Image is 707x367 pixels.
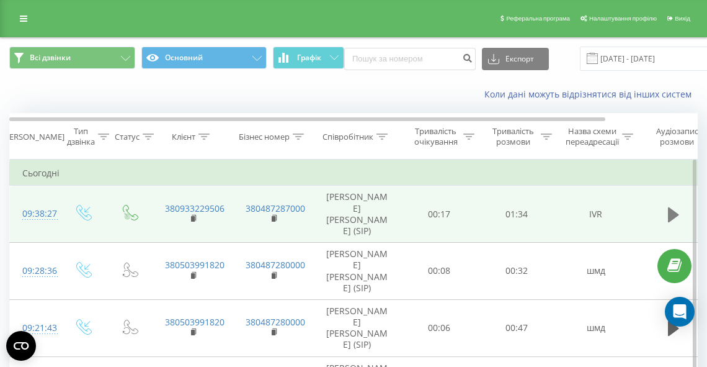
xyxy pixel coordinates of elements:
td: шмд [556,243,636,300]
td: 00:17 [401,186,478,243]
td: IVR [556,186,636,243]
td: 00:32 [478,243,556,300]
td: [PERSON_NAME] [PERSON_NAME] (SIP) [314,186,401,243]
td: [PERSON_NAME] [PERSON_NAME] (SIP) [314,299,401,356]
a: 380503991820 [165,259,225,271]
td: 01:34 [478,186,556,243]
div: 09:21:43 [22,316,47,340]
span: Вихід [675,15,690,22]
td: 00:08 [401,243,478,300]
td: 00:47 [478,299,556,356]
td: [PERSON_NAME] [PERSON_NAME] (SIP) [314,243,401,300]
span: Всі дзвінки [30,53,71,63]
a: 380933229506 [165,202,225,214]
div: Аудіозапис розмови [647,126,707,147]
div: Тип дзвінка [67,126,95,147]
span: Налаштування профілю [589,15,657,22]
div: [PERSON_NAME] [2,132,64,142]
td: 00:06 [401,299,478,356]
span: Графік [297,53,321,62]
div: Бізнес номер [239,132,290,142]
div: Тривалість очікування [411,126,460,147]
div: Клієнт [172,132,195,142]
a: 380487280000 [246,316,305,328]
td: шмд [556,299,636,356]
div: Статус [115,132,140,142]
button: Open CMP widget [6,331,36,361]
div: Співробітник [322,132,373,142]
div: 09:38:27 [22,202,47,226]
a: 380503991820 [165,316,225,328]
div: Назва схеми переадресації [566,126,619,147]
button: Основний [141,47,267,69]
span: Реферальна програма [506,15,570,22]
button: Графік [273,47,344,69]
a: 380487280000 [246,259,305,271]
a: Коли дані можуть відрізнятися вiд інших систем [484,88,698,100]
div: Open Intercom Messenger [665,297,695,327]
button: Експорт [482,48,549,70]
div: 09:28:36 [22,259,47,283]
input: Пошук за номером [344,48,476,70]
div: Тривалість розмови [489,126,538,147]
button: Всі дзвінки [9,47,135,69]
a: 380487287000 [246,202,305,214]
